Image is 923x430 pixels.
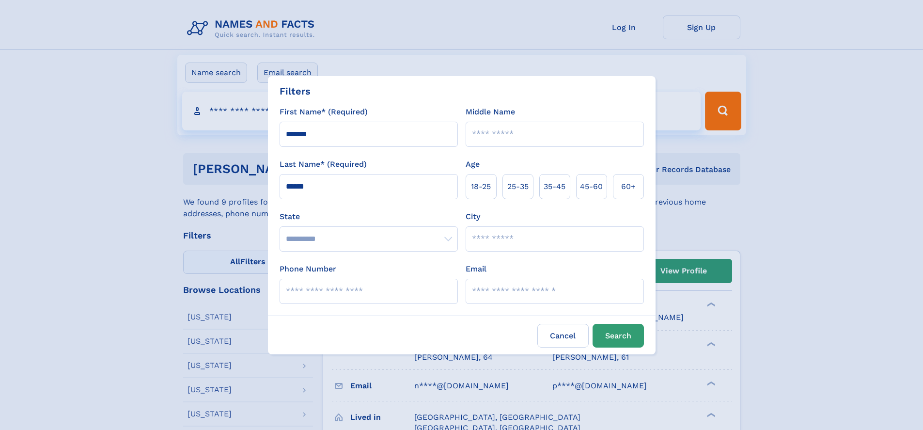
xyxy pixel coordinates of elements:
[466,106,515,118] label: Middle Name
[471,181,491,192] span: 18‑25
[280,106,368,118] label: First Name* (Required)
[593,324,644,348] button: Search
[537,324,589,348] label: Cancel
[466,263,486,275] label: Email
[544,181,565,192] span: 35‑45
[280,263,336,275] label: Phone Number
[507,181,529,192] span: 25‑35
[466,159,480,170] label: Age
[621,181,636,192] span: 60+
[280,84,311,98] div: Filters
[280,211,458,223] label: State
[466,211,480,223] label: City
[580,181,603,192] span: 45‑60
[280,159,367,170] label: Last Name* (Required)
